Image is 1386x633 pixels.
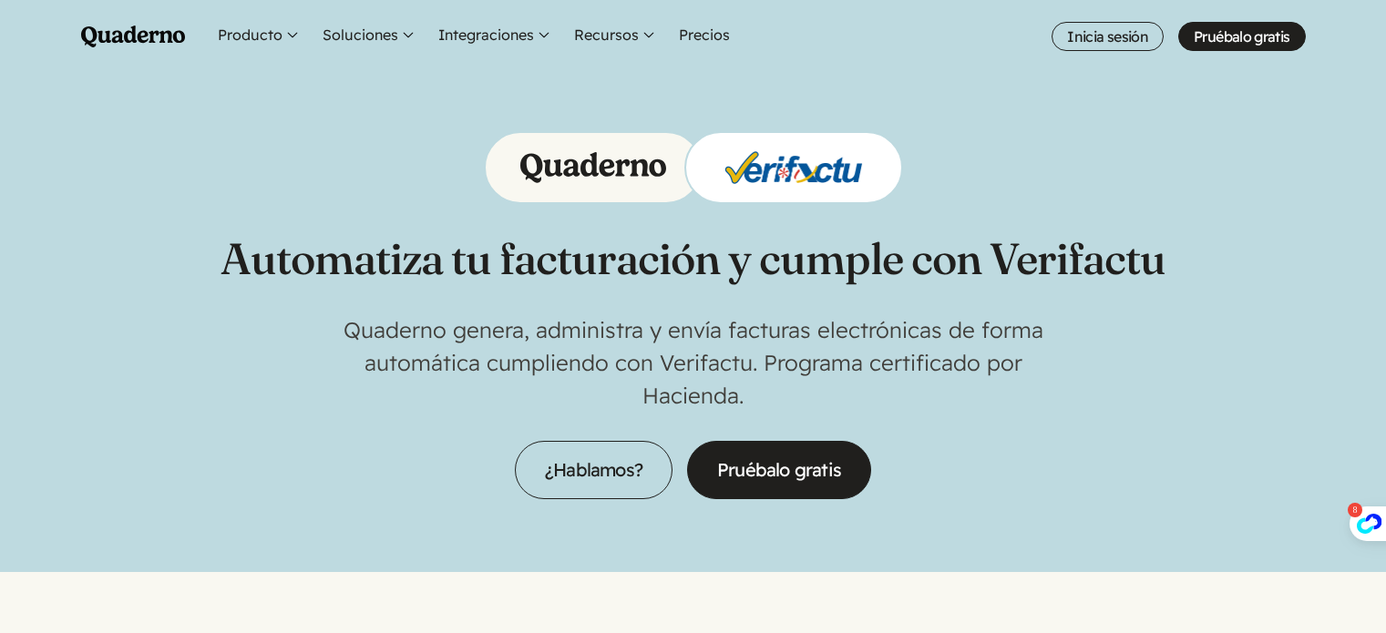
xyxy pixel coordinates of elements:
a: Pruébalo gratis [687,441,871,499]
a: Inicia sesión [1052,22,1164,51]
img: Logo of Quaderno [520,152,666,183]
h1: Automatiza tu facturación y cumple con Verifactu [221,233,1165,284]
p: Quaderno genera, administra y envía facturas electrónicas de forma automática cumpliendo con Veri... [329,313,1058,412]
a: ¿Hablamos? [515,441,672,499]
a: Pruébalo gratis [1178,22,1305,51]
img: Logo of Verifactu [721,146,867,189]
